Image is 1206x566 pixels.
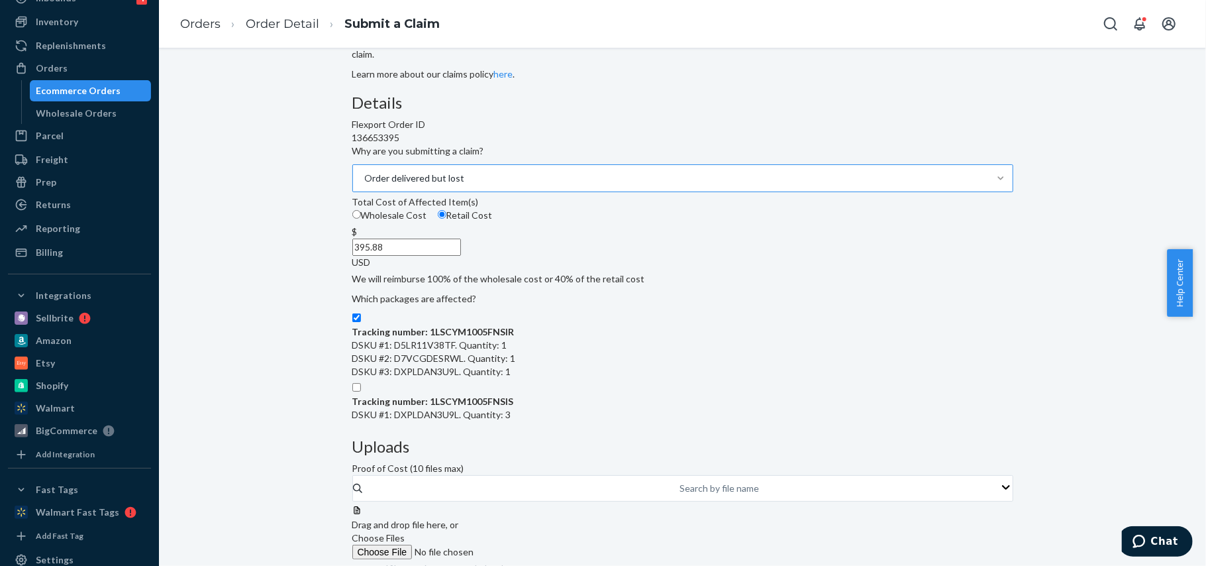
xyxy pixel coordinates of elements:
[8,35,151,56] a: Replenishments
[36,424,97,437] div: BigCommerce
[36,246,63,259] div: Billing
[36,530,83,541] div: Add Fast Tag
[36,334,72,347] div: Amazon
[8,172,151,193] a: Prep
[170,5,450,44] ol: breadcrumbs
[36,198,71,211] div: Returns
[36,289,91,302] div: Integrations
[352,545,532,559] input: Choose Files
[352,383,361,392] input: Tracking number: 1LSCYM1005FNSISDSKU #1: DXPLDAN3U9L. Quantity: 3
[352,313,361,322] input: Tracking number: 1LSCYM1005FNSIRDSKU #1: D5LR11V38TF. Quantity: 1DSKU #2: D7VCGDESRWL. Quantity: ...
[8,398,151,419] a: Walmart
[36,62,68,75] div: Orders
[352,408,514,422] p: DSKU #1: DXPLDAN3U9L. Quantity: 3
[8,11,151,32] a: Inventory
[352,225,1013,239] div: $
[352,144,1013,158] p: Why are you submitting a claim?
[8,528,151,544] a: Add Fast Tag
[352,118,1013,131] div: Flexport Order ID
[8,218,151,239] a: Reporting
[8,479,151,500] button: Fast Tags
[352,365,516,378] p: DSKU #3: DXPLDAN3U9L. Quantity: 1
[36,506,119,519] div: Walmart Fast Tags
[8,194,151,215] a: Returns
[438,210,446,219] input: Retail Cost
[36,15,78,28] div: Inventory
[246,17,319,31] a: Order Detail
[36,449,95,460] div: Add Integration
[1156,11,1182,37] button: Open account menu
[352,196,479,207] span: Total Cost of Affected Item(s)
[180,17,221,31] a: Orders
[352,438,1013,455] h3: Uploads
[8,502,151,523] a: Walmart Fast Tags
[352,68,1013,81] p: Learn more about our claims policy .
[494,68,513,80] a: here
[361,209,427,221] span: Wholesale Cost
[446,209,493,221] span: Retail Cost
[352,339,516,352] p: DSKU #1: D5LR11V38TF. Quantity: 1
[1097,11,1124,37] button: Open Search Box
[36,176,56,189] div: Prep
[352,395,514,408] p: Tracking number: 1LSCYM1005FNSIS
[8,285,151,306] button: Integrations
[1122,526,1193,559] iframe: Opens a widget where you can chat to one of our agents
[30,103,152,124] a: Wholesale Orders
[352,131,1013,144] div: 136653395
[30,80,152,101] a: Ecommerce Orders
[36,129,64,142] div: Parcel
[8,242,151,263] a: Billing
[36,153,68,166] div: Freight
[352,94,1013,111] h3: Details
[36,379,68,392] div: Shopify
[352,292,1013,306] p: Which packages are affected?
[36,222,80,235] div: Reporting
[352,532,405,543] span: Choose Files
[352,463,464,474] span: Proof of Cost (10 files max)
[352,239,461,256] input: $USD
[8,149,151,170] a: Freight
[8,308,151,329] a: Sellbrite
[352,210,361,219] input: Wholesale Cost
[352,518,1013,532] div: Drag and drop file here, or
[8,447,151,463] a: Add Integration
[344,17,440,31] a: Submit a Claim
[8,353,151,374] a: Etsy
[352,256,1013,269] div: USD
[352,272,1013,286] p: We will reimburse 100% of the wholesale cost or 40% of the retail cost
[352,352,516,365] p: DSKU #2: D7VCGDESRWL. Quantity: 1
[352,325,516,339] p: Tracking number: 1LSCYM1005FNSIR
[8,125,151,146] a: Parcel
[36,39,106,52] div: Replenishments
[36,84,121,97] div: Ecommerce Orders
[36,357,55,370] div: Etsy
[8,375,151,396] a: Shopify
[8,330,151,351] a: Amazon
[36,402,75,415] div: Walmart
[36,311,74,325] div: Sellbrite
[365,172,465,185] div: Order delivered but lost
[36,107,117,120] div: Wholesale Orders
[8,58,151,79] a: Orders
[680,482,760,495] div: Search by file name
[1167,249,1193,317] button: Help Center
[36,483,78,496] div: Fast Tags
[1127,11,1153,37] button: Open notifications
[8,420,151,441] a: BigCommerce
